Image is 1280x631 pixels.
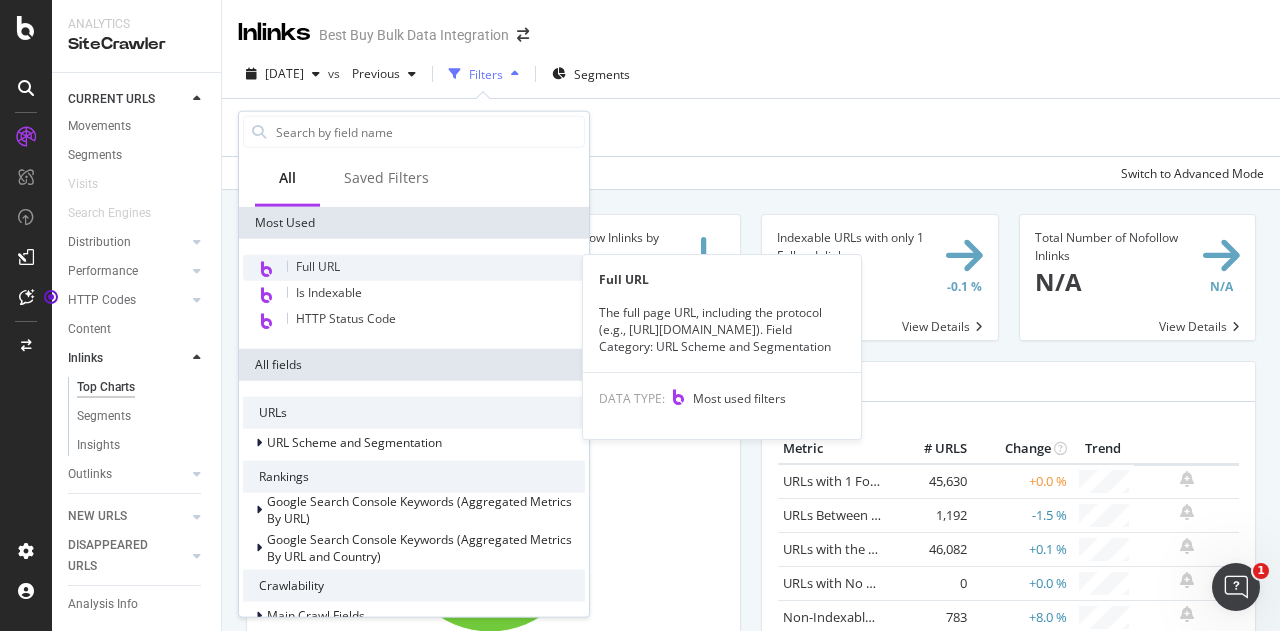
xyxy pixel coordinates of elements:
[68,116,207,137] a: Movements
[1180,471,1194,487] div: bell-plus
[265,65,304,82] span: 2025 Mar. 18th
[238,58,328,90] button: [DATE]
[441,58,527,90] button: Filters
[77,435,120,456] div: Insights
[68,319,207,340] a: Content
[68,232,131,253] div: Distribution
[68,145,207,166] a: Segments
[892,566,972,600] td: 0
[68,348,103,369] div: Inlinks
[68,203,171,224] a: Search Engines
[469,66,503,83] div: Filters
[1180,606,1194,622] div: bell-plus
[892,464,972,499] td: 45,630
[68,319,111,340] div: Content
[972,566,1072,600] td: +0.0 %
[68,16,205,33] div: Analytics
[574,66,630,83] span: Segments
[267,607,365,624] span: Main Crawl Fields
[243,397,585,429] div: URLs
[892,532,972,566] td: 46,082
[972,532,1072,566] td: +0.1 %
[1072,434,1134,464] th: Trend
[77,435,207,456] a: Insights
[328,65,344,82] span: vs
[274,117,584,147] input: Search by field name
[68,174,118,195] a: Visits
[77,406,131,427] div: Segments
[344,65,400,82] span: Previous
[517,28,529,42] div: arrow-right-arrow-left
[1180,572,1194,588] div: bell-plus
[68,261,138,282] div: Performance
[267,434,442,451] span: URL Scheme and Segmentation
[68,535,169,577] div: DISAPPEARED URLS
[972,498,1072,532] td: -1.5 %
[42,288,60,306] div: Tooltip anchor
[68,261,187,282] a: Performance
[1212,563,1260,611] iframe: Intercom live chat
[279,168,296,188] div: All
[68,464,187,485] a: Outlinks
[238,16,311,50] div: Inlinks
[68,594,138,615] div: Analysis Info
[296,258,340,275] span: Full URL
[77,377,207,398] a: Top Charts
[239,207,589,239] div: Most Used
[77,377,135,398] div: Top Charts
[296,284,362,301] span: Is Indexable
[68,348,187,369] a: Inlinks
[267,531,572,565] span: Google Search Console Keywords (Aggregated Metrics By URL and Country)
[1180,538,1194,554] div: bell-plus
[892,498,972,532] td: 1,192
[783,506,998,524] a: URLs Between 2 and 5 Follow Inlinks
[319,25,509,45] div: Best Buy Bulk Data Integration
[1180,504,1194,520] div: bell-plus
[544,58,638,90] button: Segments
[267,493,572,527] span: Google Search Console Keywords (Aggregated Metrics By URL)
[344,168,429,188] div: Saved Filters
[972,434,1072,464] th: Change
[68,232,187,253] a: Distribution
[1121,165,1264,182] div: Switch to Advanced Mode
[68,89,155,110] div: CURRENT URLS
[68,116,131,137] div: Movements
[68,290,187,311] a: HTTP Codes
[77,406,207,427] a: Segments
[296,310,396,327] span: HTTP Status Code
[778,434,892,464] th: Metric
[783,574,947,592] a: URLs with No Follow Inlinks
[583,304,861,355] div: The full page URL, including the protocol (e.g., [URL][DOMAIN_NAME]). Field Category: URL Scheme ...
[972,464,1072,499] td: +0.0 %
[583,271,861,288] div: Full URL
[68,464,112,485] div: Outlinks
[243,569,585,601] div: Crawlability
[243,461,585,493] div: Rankings
[68,33,205,56] div: SiteCrawler
[783,472,930,490] a: URLs with 1 Follow Inlink
[783,540,1037,558] a: URLs with the Same Anchor Text on Inlinks
[892,434,972,464] th: # URLS
[68,290,136,311] div: HTTP Codes
[68,535,187,577] a: DISAPPEARED URLS
[68,174,98,195] div: Visits
[1113,157,1264,189] button: Switch to Advanced Mode
[693,390,786,407] span: Most used filters
[68,203,151,224] div: Search Engines
[239,349,589,381] div: All fields
[344,58,424,90] button: Previous
[783,608,1018,626] a: Non-Indexable URLs with Follow Inlinks
[68,594,207,615] a: Analysis Info
[68,89,187,110] a: CURRENT URLS
[68,506,187,527] a: NEW URLS
[68,145,122,166] div: Segments
[1253,563,1269,579] span: 1
[68,506,127,527] div: NEW URLS
[599,390,665,407] span: DATA TYPE:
